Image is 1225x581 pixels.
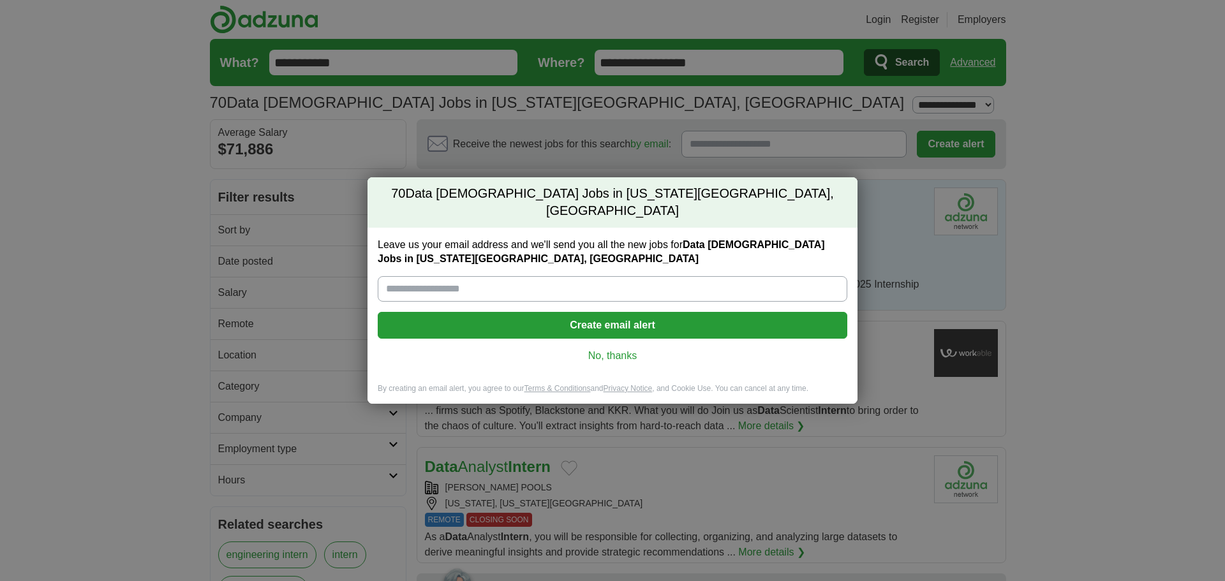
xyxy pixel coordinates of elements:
a: Terms & Conditions [524,384,590,393]
label: Leave us your email address and we'll send you all the new jobs for [378,238,847,266]
strong: Data [DEMOGRAPHIC_DATA] Jobs in [US_STATE][GEOGRAPHIC_DATA], [GEOGRAPHIC_DATA] [378,239,825,264]
button: Create email alert [378,312,847,339]
h2: Data [DEMOGRAPHIC_DATA] Jobs in [US_STATE][GEOGRAPHIC_DATA], [GEOGRAPHIC_DATA] [367,177,857,228]
div: By creating an email alert, you agree to our and , and Cookie Use. You can cancel at any time. [367,383,857,404]
a: No, thanks [388,349,837,363]
span: 70 [391,185,405,203]
a: Privacy Notice [604,384,653,393]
